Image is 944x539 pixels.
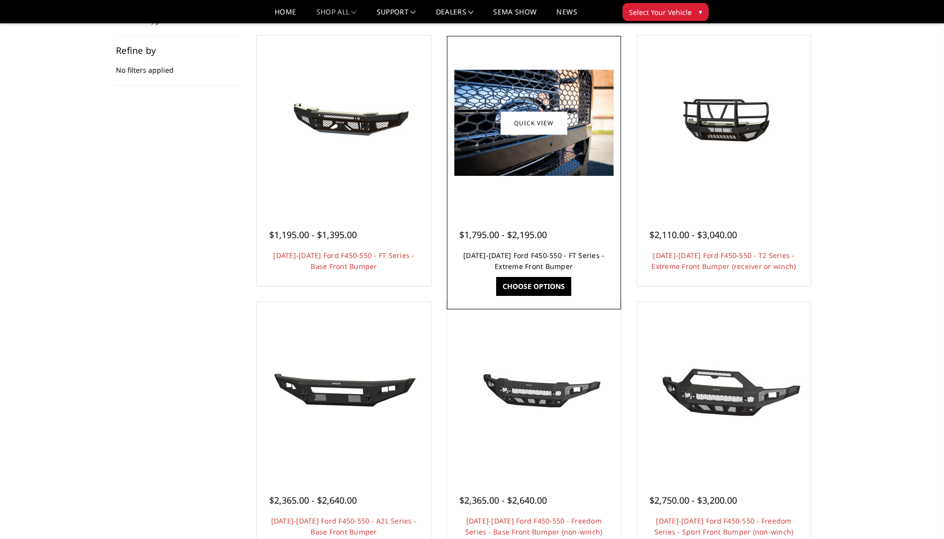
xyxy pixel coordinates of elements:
[264,352,423,425] img: 2023-2025 Ford F450-550 - A2L Series - Base Front Bumper
[644,78,803,167] img: 2023-2025 Ford F450-550 - T2 Series - Extreme Front Bumper (receiver or winch)
[649,229,737,241] span: $2,110.00 - $3,040.00
[377,8,416,23] a: Support
[436,8,474,23] a: Dealers
[273,251,414,271] a: [DATE]-[DATE] Ford F450-550 - FT Series - Base Front Bumper
[463,251,604,271] a: [DATE]-[DATE] Ford F450-550 - FT Series - Extreme Front Bumper
[623,3,709,21] button: Select Your Vehicle
[651,251,796,271] a: [DATE]-[DATE] Ford F450-550 - T2 Series - Extreme Front Bumper (receiver or winch)
[629,7,692,17] span: Select Your Vehicle
[654,516,794,537] a: [DATE]-[DATE] Ford F450-550 - Freedom Series - Sport Front Bumper (non-winch)
[275,8,296,23] a: Home
[699,6,702,17] span: ▾
[639,38,809,208] a: 2023-2025 Ford F450-550 - T2 Series - Extreme Front Bumper (receiver or winch)
[116,46,239,86] div: No filters applied
[894,491,944,539] iframe: Chat Widget
[264,86,423,160] img: 2023-2025 Ford F450-550 - FT Series - Base Front Bumper
[271,516,417,537] a: [DATE]-[DATE] Ford F450-550 - A2L Series - Base Front Bumper
[496,277,571,296] a: Choose Options
[459,494,547,506] span: $2,365.00 - $2,640.00
[316,8,357,23] a: shop all
[454,70,614,176] img: 2023-2025 Ford F450-550 - FT Series - Extreme Front Bumper
[465,516,603,537] a: [DATE]-[DATE] Ford F450-550 - Freedom Series - Base Front Bumper (non-winch)
[649,494,737,506] span: $2,750.00 - $3,200.00
[639,304,809,474] a: 2023-2025 Ford F450-550 - Freedom Series - Sport Front Bumper (non-winch) Multiple lighting options
[459,229,547,241] span: $1,795.00 - $2,195.00
[501,111,567,135] a: Quick view
[259,38,428,208] a: 2023-2025 Ford F450-550 - FT Series - Base Front Bumper
[259,304,428,474] a: 2023-2025 Ford F450-550 - A2L Series - Base Front Bumper
[269,494,357,506] span: $2,365.00 - $2,640.00
[449,304,619,474] a: 2023-2025 Ford F450-550 - Freedom Series - Base Front Bumper (non-winch) 2023-2025 Ford F450-550 ...
[644,352,803,426] img: 2023-2025 Ford F450-550 - Freedom Series - Sport Front Bumper (non-winch)
[493,8,536,23] a: SEMA Show
[449,38,619,208] a: 2023-2025 Ford F450-550 - FT Series - Extreme Front Bumper 2023-2025 Ford F450-550 - FT Series - ...
[116,46,239,55] h5: Refine by
[556,8,577,23] a: News
[269,229,357,241] span: $1,195.00 - $1,395.00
